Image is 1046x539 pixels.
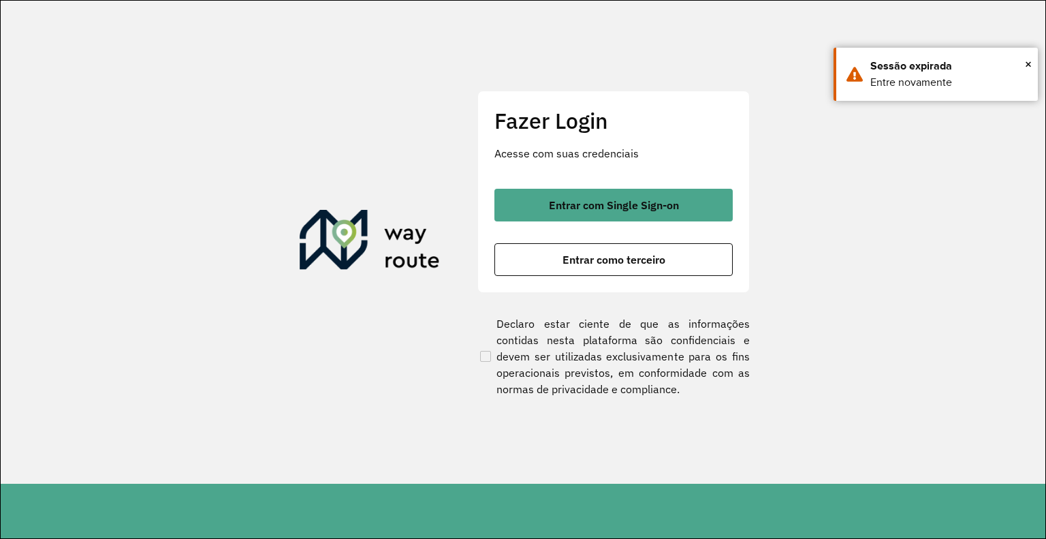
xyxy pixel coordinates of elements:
button: button [494,243,733,276]
p: Acesse com suas credenciais [494,145,733,161]
div: Entre novamente [870,74,1028,91]
div: Sessão expirada [870,58,1028,74]
label: Declaro estar ciente de que as informações contidas nesta plataforma são confidenciais e devem se... [477,315,750,397]
span: Entrar como terceiro [562,254,665,265]
img: Roteirizador AmbevTech [300,210,440,275]
h2: Fazer Login [494,108,733,134]
span: × [1025,54,1032,74]
button: button [494,189,733,221]
span: Entrar com Single Sign-on [549,200,679,211]
button: Close [1025,54,1032,74]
